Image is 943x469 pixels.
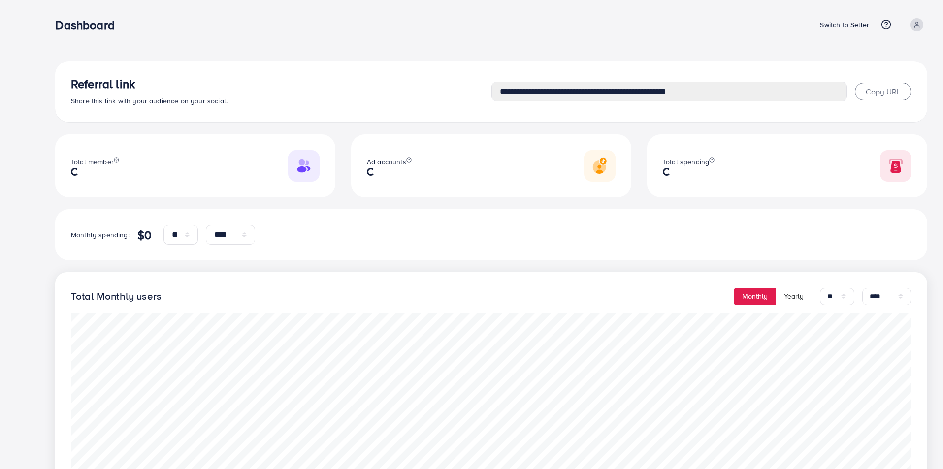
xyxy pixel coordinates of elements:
[71,96,228,106] span: Share this link with your audience on your social.
[776,288,812,305] button: Yearly
[367,157,406,167] span: Ad accounts
[584,150,616,182] img: Responsive image
[71,77,491,91] h3: Referral link
[855,83,911,100] button: Copy URL
[866,86,901,97] span: Copy URL
[288,150,320,182] img: Responsive image
[820,19,869,31] p: Switch to Seller
[663,157,709,167] span: Total spending
[71,290,162,303] h4: Total Monthly users
[880,150,911,182] img: Responsive image
[71,157,114,167] span: Total member
[55,18,122,32] h3: Dashboard
[71,229,130,241] p: Monthly spending:
[137,228,152,242] h4: $0
[734,288,776,305] button: Monthly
